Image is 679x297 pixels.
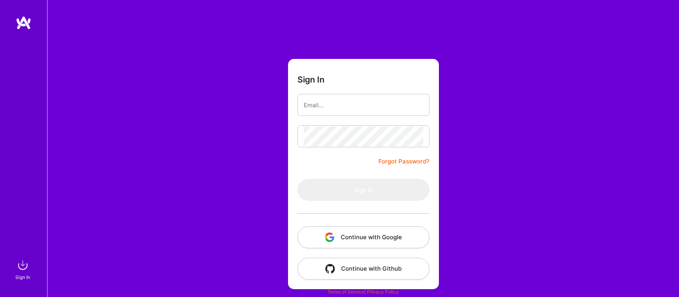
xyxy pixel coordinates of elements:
img: icon [325,264,335,273]
button: Sign In [297,179,429,201]
h3: Sign In [297,75,325,84]
a: Terms of Service [327,289,364,295]
div: Sign In [15,273,30,281]
button: Continue with Github [297,258,429,280]
input: Email... [304,95,423,115]
button: Continue with Google [297,226,429,248]
img: sign in [15,257,31,273]
a: Forgot Password? [378,157,429,166]
img: logo [16,16,31,30]
a: sign inSign In [17,257,31,281]
a: Privacy Policy [367,289,399,295]
div: © 2025 ATeams Inc., All rights reserved. [47,273,679,293]
img: icon [325,233,334,242]
span: | [327,289,399,295]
